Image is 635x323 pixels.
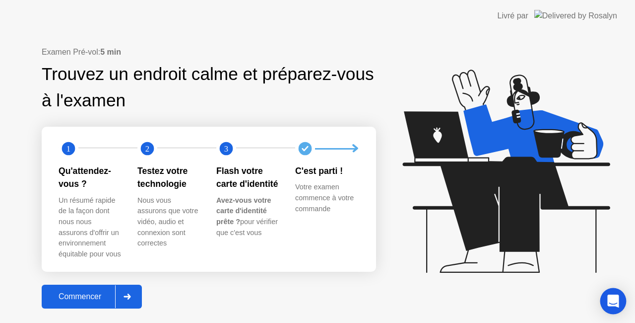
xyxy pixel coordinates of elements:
div: Livré par [498,10,528,22]
button: Commencer [42,285,142,309]
text: 3 [224,144,228,154]
b: Avez-vous votre carte d'identité prête ? [216,196,271,226]
div: Flash votre carte d'identité [216,164,279,191]
text: 1 [66,144,70,154]
div: Un résumé rapide de la façon dont nous nous assurons d'offrir un environnement équitable pour vous [59,195,122,260]
div: Open Intercom Messenger [600,288,627,315]
div: pour vérifier que c'est vous [216,195,279,238]
div: Qu'attendez-vous ? [59,164,122,191]
div: Nous vous assurons que votre vidéo, audio et connexion sont correctes [137,195,200,249]
div: Trouvez un endroit calme et préparez-vous à l'examen [42,61,376,114]
div: Commencer [45,292,115,301]
div: Testez votre technologie [137,164,200,191]
div: Votre examen commence à votre commande [295,182,358,214]
div: Examen Pré-vol: [42,46,376,58]
text: 2 [145,144,149,154]
div: C'est parti ! [295,164,358,177]
img: Delivered by Rosalyn [534,10,617,21]
b: 5 min [100,48,121,56]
